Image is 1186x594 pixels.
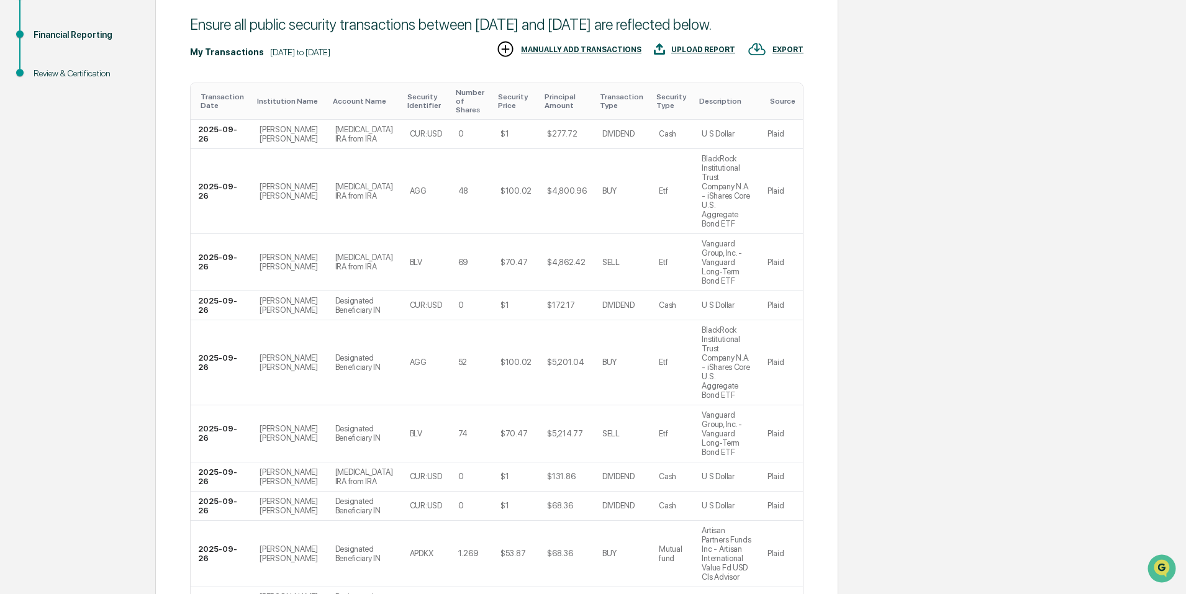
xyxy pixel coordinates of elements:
[760,492,803,521] td: Plaid
[659,186,668,196] div: Etf
[1146,553,1180,587] iframe: Open customer support
[500,501,509,510] div: $1
[407,92,446,110] div: Toggle SortBy
[600,92,646,110] div: Toggle SortBy
[500,429,527,438] div: $70.47
[458,258,468,267] div: 69
[547,472,575,481] div: $131.86
[124,210,150,220] span: Pylon
[328,291,402,320] td: Designated Beneficiary IN
[260,544,320,563] div: [PERSON_NAME] [PERSON_NAME]
[496,40,515,58] img: MANUALLY ADD TRANSACTIONS
[328,120,402,149] td: [MEDICAL_DATA] IRA from IRA
[458,549,479,558] div: 1.269
[699,97,755,106] div: Toggle SortBy
[500,472,509,481] div: $1
[602,429,620,438] div: SELL
[547,129,577,138] div: $277.72
[191,234,252,291] td: 2025-09-26
[760,521,803,587] td: Plaid
[500,258,527,267] div: $70.47
[7,175,83,197] a: 🔎Data Lookup
[410,258,422,267] div: BLV
[659,544,687,563] div: Mutual fund
[760,149,803,234] td: Plaid
[410,472,442,481] div: CUR:USD
[260,182,320,200] div: [PERSON_NAME] [PERSON_NAME]
[260,497,320,515] div: [PERSON_NAME] [PERSON_NAME]
[85,151,159,174] a: 🗄️Attestations
[760,405,803,462] td: Plaid
[702,501,734,510] div: U S Dollar
[602,472,635,481] div: DIVIDEND
[547,429,583,438] div: $5,214.77
[190,47,264,57] div: My Transactions
[12,181,22,191] div: 🔎
[659,129,676,138] div: Cash
[702,325,753,400] div: BlackRock Institutional Trust Company N.A. - iShares Core U.S. Aggregate Bond ETF
[458,186,468,196] div: 48
[270,47,330,57] div: [DATE] to [DATE]
[191,291,252,320] td: 2025-09-26
[602,186,617,196] div: BUY
[654,40,665,58] img: UPLOAD REPORT
[260,424,320,443] div: [PERSON_NAME] [PERSON_NAME]
[458,429,468,438] div: 74
[521,45,641,54] div: MANUALLY ADD TRANSACTIONS
[702,129,734,138] div: U S Dollar
[602,129,635,138] div: DIVIDEND
[760,462,803,492] td: Plaid
[659,472,676,481] div: Cash
[102,156,154,169] span: Attestations
[410,549,433,558] div: APDKX
[702,300,734,310] div: U S Dollar
[547,501,573,510] div: $68.36
[748,40,766,58] img: EXPORT
[458,358,467,367] div: 52
[602,358,617,367] div: BUY
[328,521,402,587] td: Designated Beneficiary IN
[602,300,635,310] div: DIVIDEND
[260,467,320,486] div: [PERSON_NAME] [PERSON_NAME]
[702,526,753,582] div: Artisan Partners Funds Inc - Artisan International Value Fd USD Cls Advisor
[260,353,320,372] div: [PERSON_NAME] [PERSON_NAME]
[770,97,798,106] div: Toggle SortBy
[191,462,252,492] td: 2025-09-26
[659,300,676,310] div: Cash
[34,29,135,42] div: Financial Reporting
[547,258,586,267] div: $4,862.42
[547,186,587,196] div: $4,800.96
[25,156,80,169] span: Preclearance
[547,300,574,310] div: $172.17
[760,291,803,320] td: Plaid
[547,549,573,558] div: $68.36
[191,492,252,521] td: 2025-09-26
[410,429,422,438] div: BLV
[190,16,803,34] div: Ensure all public security transactions between [DATE] and [DATE] are reflected below.
[191,521,252,587] td: 2025-09-26
[659,258,668,267] div: Etf
[260,253,320,271] div: [PERSON_NAME] [PERSON_NAME]
[328,405,402,462] td: Designated Beneficiary IN
[659,501,676,510] div: Cash
[702,239,753,286] div: Vanguard Group, Inc. - Vanguard Long-Term Bond ETF
[772,45,803,54] div: EXPORT
[659,429,668,438] div: Etf
[191,405,252,462] td: 2025-09-26
[500,358,532,367] div: $100.02
[12,95,35,117] img: 1746055101610-c473b297-6a78-478c-a979-82029cc54cd1
[656,92,689,110] div: Toggle SortBy
[201,92,247,110] div: Toggle SortBy
[7,151,85,174] a: 🖐️Preclearance
[458,501,464,510] div: 0
[500,186,532,196] div: $100.02
[456,88,488,114] div: Toggle SortBy
[602,258,620,267] div: SELL
[410,358,427,367] div: AGG
[498,92,535,110] div: Toggle SortBy
[333,97,397,106] div: Toggle SortBy
[760,234,803,291] td: Plaid
[191,320,252,405] td: 2025-09-26
[191,149,252,234] td: 2025-09-26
